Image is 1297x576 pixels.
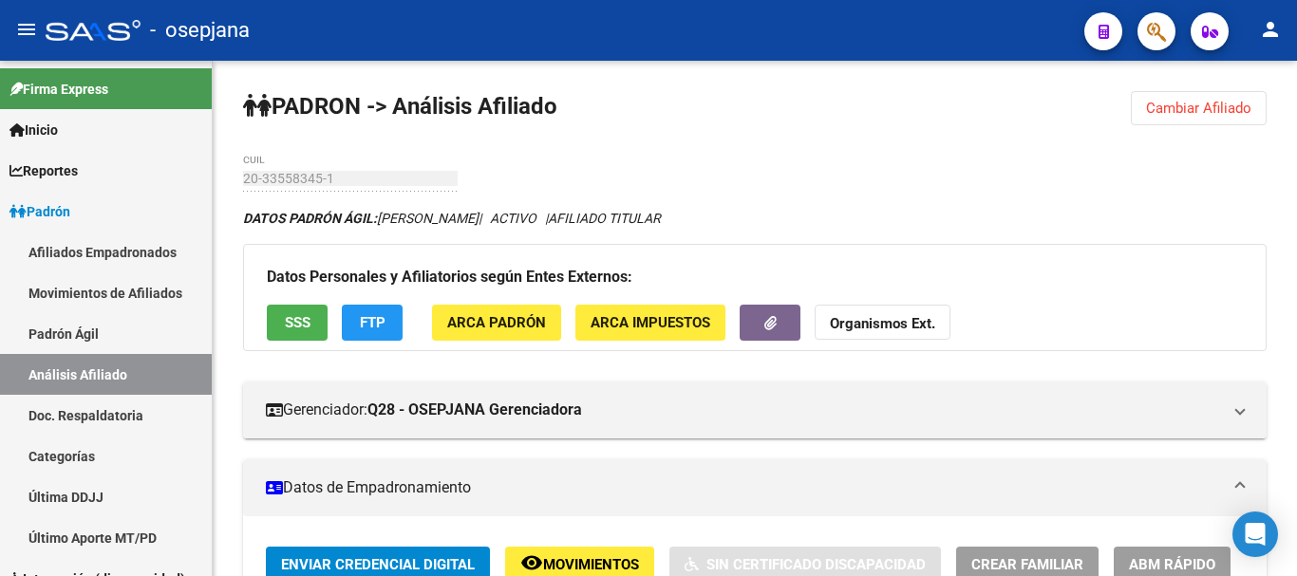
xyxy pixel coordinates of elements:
[367,399,582,420] strong: Q28 - OSEPJANA Gerenciadora
[9,120,58,140] span: Inicio
[243,381,1267,438] mat-expansion-panel-header: Gerenciador:Q28 - OSEPJANA Gerenciadora
[15,18,38,41] mat-icon: menu
[575,305,725,340] button: ARCA Impuestos
[9,79,108,100] span: Firma Express
[1131,91,1267,125] button: Cambiar Afiliado
[1146,100,1251,117] span: Cambiar Afiliado
[243,211,479,226] span: [PERSON_NAME]
[243,211,661,226] i: | ACTIVO |
[1129,556,1215,573] span: ABM Rápido
[1232,511,1278,557] div: Open Intercom Messenger
[548,211,661,226] span: AFILIADO TITULAR
[520,551,543,574] mat-icon: remove_red_eye
[243,93,557,120] strong: PADRON -> Análisis Afiliado
[830,316,935,333] strong: Organismos Ext.
[706,556,926,573] span: Sin Certificado Discapacidad
[1259,18,1282,41] mat-icon: person
[9,201,70,222] span: Padrón
[243,211,377,226] strong: DATOS PADRÓN ÁGIL:
[543,556,639,573] span: Movimientos
[243,459,1267,516] mat-expansion-panel-header: Datos de Empadronamiento
[267,305,328,340] button: SSS
[591,315,710,332] span: ARCA Impuestos
[9,160,78,181] span: Reportes
[815,305,950,340] button: Organismos Ext.
[447,315,546,332] span: ARCA Padrón
[267,264,1243,290] h3: Datos Personales y Afiliatorios según Entes Externos:
[266,399,1221,420] mat-panel-title: Gerenciador:
[360,315,385,332] span: FTP
[432,305,561,340] button: ARCA Padrón
[971,556,1083,573] span: Crear Familiar
[281,556,475,573] span: Enviar Credencial Digital
[150,9,250,51] span: - osepjana
[342,305,403,340] button: FTP
[266,477,1221,498] mat-panel-title: Datos de Empadronamiento
[285,315,310,332] span: SSS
